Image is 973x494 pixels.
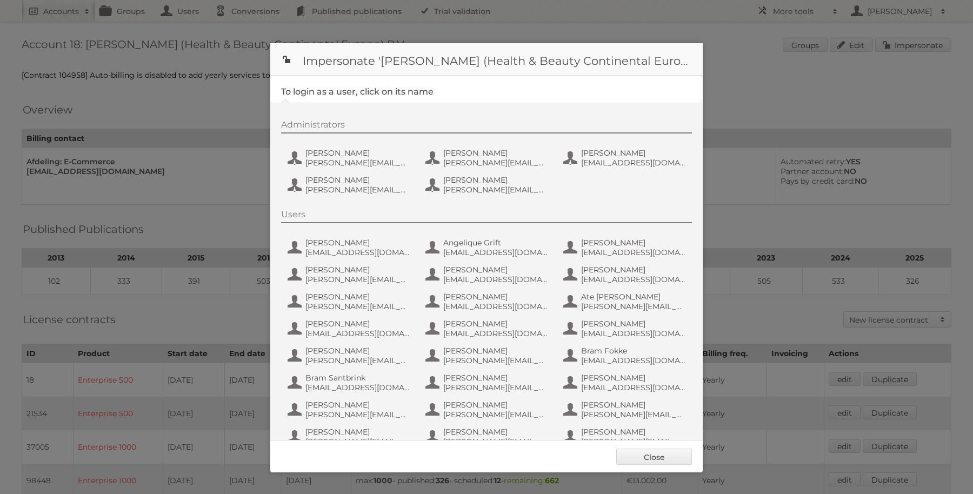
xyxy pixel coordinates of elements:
span: [PERSON_NAME] [305,148,410,158]
span: [PERSON_NAME][EMAIL_ADDRESS][DOMAIN_NAME] [305,185,410,195]
span: [EMAIL_ADDRESS][DOMAIN_NAME] [581,329,686,338]
button: [PERSON_NAME] [PERSON_NAME][EMAIL_ADDRESS][DOMAIN_NAME] [424,372,551,393]
span: [PERSON_NAME] [443,148,548,158]
span: [PERSON_NAME] [581,148,686,158]
button: [PERSON_NAME] [EMAIL_ADDRESS][DOMAIN_NAME] [424,264,551,285]
button: [PERSON_NAME] [PERSON_NAME][EMAIL_ADDRESS][DOMAIN_NAME] [286,147,414,169]
button: [PERSON_NAME] [EMAIL_ADDRESS][DOMAIN_NAME] [562,264,689,285]
span: [PERSON_NAME][EMAIL_ADDRESS][DOMAIN_NAME] [581,302,686,311]
span: [EMAIL_ADDRESS][DOMAIN_NAME] [443,302,548,311]
span: [EMAIL_ADDRESS][DOMAIN_NAME] [581,356,686,365]
button: [PERSON_NAME] [EMAIL_ADDRESS][DOMAIN_NAME] [562,372,689,393]
button: [PERSON_NAME] [EMAIL_ADDRESS][DOMAIN_NAME] [286,237,414,258]
span: [PERSON_NAME][EMAIL_ADDRESS][DOMAIN_NAME] [443,158,548,168]
span: [PERSON_NAME][EMAIL_ADDRESS][DOMAIN_NAME] [443,356,548,365]
button: [PERSON_NAME] [EMAIL_ADDRESS][DOMAIN_NAME] [424,291,551,312]
button: [PERSON_NAME] [PERSON_NAME][EMAIL_ADDRESS][DOMAIN_NAME] [562,399,689,420]
span: [PERSON_NAME] [305,175,410,185]
button: Angelique Grift [EMAIL_ADDRESS][DOMAIN_NAME] [424,237,551,258]
span: [EMAIL_ADDRESS][DOMAIN_NAME] [305,329,410,338]
button: [PERSON_NAME] [PERSON_NAME][EMAIL_ADDRESS][DOMAIN_NAME] [424,399,551,420]
button: [PERSON_NAME] [EMAIL_ADDRESS][DOMAIN_NAME] [562,147,689,169]
span: [PERSON_NAME][EMAIL_ADDRESS][DOMAIN_NAME] [443,410,548,419]
button: [PERSON_NAME] [EMAIL_ADDRESS][DOMAIN_NAME] [562,237,689,258]
span: [PERSON_NAME] [443,292,548,302]
span: Angelique Grift [443,238,548,248]
span: [EMAIL_ADDRESS][DOMAIN_NAME] [581,248,686,257]
span: [EMAIL_ADDRESS][DOMAIN_NAME] [443,248,548,257]
span: [PERSON_NAME] [581,238,686,248]
span: [EMAIL_ADDRESS][DOMAIN_NAME] [581,158,686,168]
a: Close [616,449,692,465]
span: [PERSON_NAME][EMAIL_ADDRESS][DOMAIN_NAME] [305,302,410,311]
button: Ate [PERSON_NAME] [PERSON_NAME][EMAIL_ADDRESS][DOMAIN_NAME] [562,291,689,312]
span: [PERSON_NAME][EMAIL_ADDRESS][DOMAIN_NAME] [305,437,410,446]
button: [PERSON_NAME] [PERSON_NAME][EMAIL_ADDRESS][DOMAIN_NAME] [424,426,551,448]
span: [PERSON_NAME] [305,238,410,248]
span: [EMAIL_ADDRESS][DOMAIN_NAME] [443,275,548,284]
span: [PERSON_NAME] [581,427,686,437]
span: [PERSON_NAME] [581,265,686,275]
span: [PERSON_NAME] [305,400,410,410]
span: [PERSON_NAME][EMAIL_ADDRESS][DOMAIN_NAME] [305,356,410,365]
span: [PERSON_NAME] [305,319,410,329]
button: [PERSON_NAME] [PERSON_NAME][EMAIL_ADDRESS][DOMAIN_NAME] [286,291,414,312]
legend: To login as a user, click on its name [281,86,434,97]
span: [PERSON_NAME] [305,427,410,437]
span: [PERSON_NAME] [581,400,686,410]
button: Bram Santbrink [EMAIL_ADDRESS][DOMAIN_NAME] [286,372,414,393]
button: [PERSON_NAME] [EMAIL_ADDRESS][DOMAIN_NAME] [424,318,551,339]
span: [PERSON_NAME] [305,265,410,275]
span: [PERSON_NAME][EMAIL_ADDRESS][DOMAIN_NAME] [443,437,548,446]
button: [PERSON_NAME] [PERSON_NAME][EMAIL_ADDRESS][DOMAIN_NAME] [286,345,414,366]
span: Bram Santbrink [305,373,410,383]
span: [PERSON_NAME][EMAIL_ADDRESS][DOMAIN_NAME] [305,158,410,168]
span: [PERSON_NAME] [581,319,686,329]
span: [PERSON_NAME] [305,346,410,356]
span: [EMAIL_ADDRESS][DOMAIN_NAME] [581,383,686,392]
div: Users [281,209,692,223]
span: [PERSON_NAME] [443,400,548,410]
span: [PERSON_NAME][EMAIL_ADDRESS][DOMAIN_NAME] [443,383,548,392]
span: [PERSON_NAME][EMAIL_ADDRESS][DOMAIN_NAME] [581,437,686,446]
span: [EMAIL_ADDRESS][DOMAIN_NAME] [305,383,410,392]
span: [PERSON_NAME] [443,175,548,185]
button: [PERSON_NAME] [PERSON_NAME][EMAIL_ADDRESS][DOMAIN_NAME] [424,345,551,366]
span: [PERSON_NAME] [443,319,548,329]
span: Bram Fokke [581,346,686,356]
span: [EMAIL_ADDRESS][DOMAIN_NAME] [443,329,548,338]
span: [PERSON_NAME] [443,346,548,356]
h1: Impersonate '[PERSON_NAME] (Health & Beauty Continental Europe) B.V.' [270,43,703,76]
button: [PERSON_NAME] [PERSON_NAME][EMAIL_ADDRESS][DOMAIN_NAME] [286,174,414,196]
button: Bram Fokke [EMAIL_ADDRESS][DOMAIN_NAME] [562,345,689,366]
span: [PERSON_NAME] [443,265,548,275]
span: [PERSON_NAME] [581,373,686,383]
span: [EMAIL_ADDRESS][DOMAIN_NAME] [581,275,686,284]
div: Administrators [281,119,692,133]
button: [PERSON_NAME] [PERSON_NAME][EMAIL_ADDRESS][DOMAIN_NAME] [562,426,689,448]
button: [PERSON_NAME] [PERSON_NAME][EMAIL_ADDRESS][DOMAIN_NAME] [286,399,414,420]
span: [PERSON_NAME][EMAIL_ADDRESS][DOMAIN_NAME] [305,410,410,419]
span: [PERSON_NAME][EMAIL_ADDRESS][DOMAIN_NAME] [305,275,410,284]
button: [PERSON_NAME] [EMAIL_ADDRESS][DOMAIN_NAME] [286,318,414,339]
button: [PERSON_NAME] [PERSON_NAME][EMAIL_ADDRESS][DOMAIN_NAME] [424,174,551,196]
span: [PERSON_NAME][EMAIL_ADDRESS][DOMAIN_NAME] [443,185,548,195]
span: [PERSON_NAME] [443,373,548,383]
button: [PERSON_NAME] [PERSON_NAME][EMAIL_ADDRESS][DOMAIN_NAME] [424,147,551,169]
span: [PERSON_NAME] [443,427,548,437]
span: Ate [PERSON_NAME] [581,292,686,302]
span: [PERSON_NAME][EMAIL_ADDRESS][DOMAIN_NAME] [581,410,686,419]
span: [EMAIL_ADDRESS][DOMAIN_NAME] [305,248,410,257]
span: [PERSON_NAME] [305,292,410,302]
button: [PERSON_NAME] [PERSON_NAME][EMAIL_ADDRESS][DOMAIN_NAME] [286,264,414,285]
button: [PERSON_NAME] [PERSON_NAME][EMAIL_ADDRESS][DOMAIN_NAME] [286,426,414,448]
button: [PERSON_NAME] [EMAIL_ADDRESS][DOMAIN_NAME] [562,318,689,339]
